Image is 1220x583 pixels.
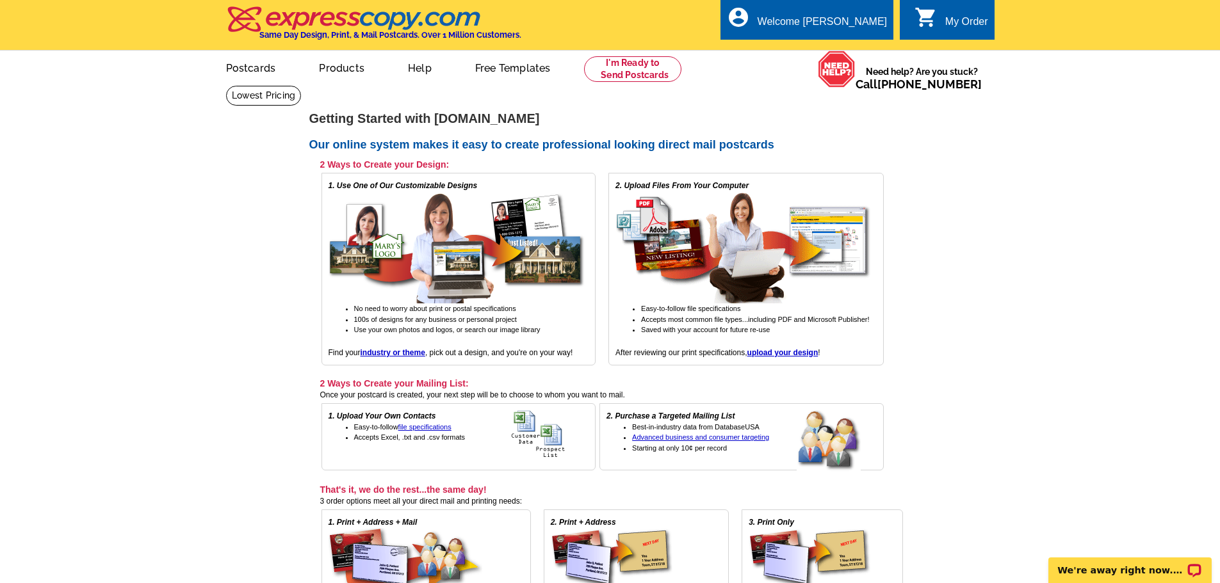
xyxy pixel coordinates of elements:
div: Welcome [PERSON_NAME] [758,16,887,34]
em: 2. Print + Address [551,518,616,527]
span: After reviewing our print specifications, ! [615,348,820,357]
span: Need help? Are you stuck? [856,65,988,91]
i: account_circle [727,6,750,29]
span: Best-in-industry data from DatabaseUSA [632,423,760,431]
a: industry or theme [361,348,425,357]
a: Help [387,52,452,82]
a: Products [298,52,385,82]
em: 1. Use One of Our Customizable Designs [329,181,478,190]
h4: Same Day Design, Print, & Mail Postcards. Over 1 Million Customers. [259,30,521,40]
h1: Getting Started with [DOMAIN_NAME] [309,112,911,125]
iframe: LiveChat chat widget [1040,543,1220,583]
a: [PHONE_NUMBER] [877,77,982,91]
a: upload your design [747,348,818,357]
h3: 2 Ways to Create your Design: [320,159,884,170]
h2: Our online system makes it easy to create professional looking direct mail postcards [309,138,911,152]
em: 3. Print Only [749,518,794,527]
em: 2. Upload Files From Your Computer [615,181,749,190]
em: 2. Purchase a Targeted Mailing List [606,411,735,420]
span: Starting at only 10¢ per record [632,444,727,452]
h3: That's it, we do the rest...the same day! [320,484,903,495]
em: 1. Upload Your Own Contacts [329,411,436,420]
div: My Order [945,16,988,34]
img: upload your own design for free [615,191,872,303]
img: upload your own address list for free [511,410,589,458]
i: shopping_cart [915,6,938,29]
img: help [818,51,856,88]
span: Accepts Excel, .txt and .csv formats [354,433,466,441]
span: 3 order options meet all your direct mail and printing needs: [320,497,523,506]
img: free online postcard designs [329,191,585,303]
span: Saved with your account for future re-use [641,326,770,333]
a: file specifications [398,423,451,431]
a: Postcards [206,52,297,82]
em: 1. Print + Address + Mail [329,518,418,527]
a: Advanced business and consumer targeting [632,433,769,441]
a: Same Day Design, Print, & Mail Postcards. Over 1 Million Customers. [226,15,521,40]
span: Easy-to-follow file specifications [641,305,740,312]
span: 100s of designs for any business or personal project [354,315,517,323]
span: Find your , pick out a design, and you're on your way! [329,348,573,357]
a: Free Templates [455,52,571,82]
img: buy a targeted mailing list [797,410,877,472]
a: shopping_cart My Order [915,14,988,30]
span: Easy-to-follow [354,423,451,431]
span: No need to worry about print or postal specifications [354,305,516,312]
h3: 2 Ways to Create your Mailing List: [320,378,884,389]
span: Accepts most common file types...including PDF and Microsoft Publisher! [641,315,869,323]
span: Use your own photos and logos, or search our image library [354,326,541,333]
span: Once your postcard is created, your next step will be to choose to whom you want to mail. [320,390,625,399]
span: Call [856,77,982,91]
